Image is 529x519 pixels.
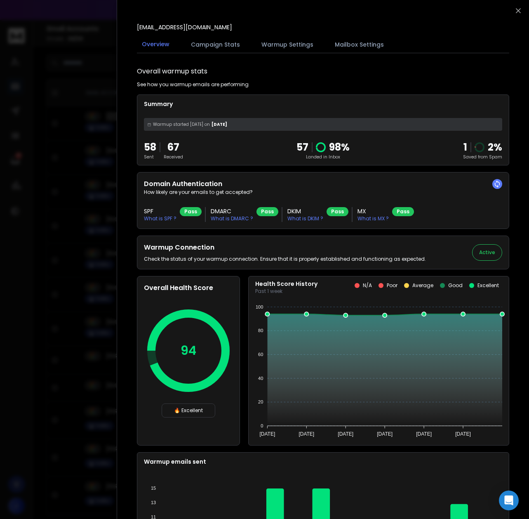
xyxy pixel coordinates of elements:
[392,207,414,216] div: Pass
[463,154,502,160] p: Saved from Spam
[472,244,502,261] button: Active
[137,66,207,76] h1: Overall warmup stats
[144,458,502,466] p: Warmup emails sent
[357,207,389,215] h3: MX
[144,243,426,252] h2: Warmup Connection
[180,207,202,216] div: Pass
[363,282,372,289] p: N/A
[186,35,245,54] button: Campaign Stats
[211,207,253,215] h3: DMARC
[137,81,249,88] p: See how you warmup emails are performing
[256,304,263,309] tspan: 100
[327,207,348,216] div: Pass
[144,283,233,293] h2: Overall Health Score
[255,288,317,295] p: Past 1 week
[463,140,467,154] strong: 1
[144,179,502,189] h2: Domain Authentication
[296,154,350,160] p: Landed in Inbox
[164,141,183,154] p: 67
[255,280,317,288] p: Health Score History
[258,352,263,357] tspan: 60
[299,431,314,437] tspan: [DATE]
[357,215,389,222] p: What is MX ?
[144,256,426,262] p: Check the status of your warmup connection. Ensure that it is properly established and functionin...
[144,189,502,196] p: How likely are your emails to get accepted?
[256,35,318,54] button: Warmup Settings
[261,423,263,428] tspan: 0
[330,35,389,54] button: Mailbox Settings
[499,491,519,510] div: Open Intercom Messenger
[144,118,502,131] div: [DATE]
[287,207,323,215] h3: DKIM
[412,282,433,289] p: Average
[151,486,156,491] tspan: 15
[144,154,156,160] p: Sent
[338,431,353,437] tspan: [DATE]
[477,282,499,289] p: Excellent
[455,431,471,437] tspan: [DATE]
[144,215,176,222] p: What is SPF ?
[144,141,156,154] p: 58
[387,282,397,289] p: Poor
[488,141,502,154] p: 2 %
[259,431,275,437] tspan: [DATE]
[258,328,263,333] tspan: 80
[416,431,432,437] tspan: [DATE]
[329,141,350,154] p: 98 %
[162,403,215,418] div: 🔥 Excellent
[258,399,263,404] tspan: 20
[144,207,176,215] h3: SPF
[164,154,183,160] p: Received
[137,35,174,54] button: Overview
[211,215,253,222] p: What is DMARC ?
[258,376,263,381] tspan: 40
[287,215,323,222] p: What is DKIM ?
[256,207,278,216] div: Pass
[153,121,210,127] span: Warmup started [DATE] on
[137,23,232,31] p: [EMAIL_ADDRESS][DOMAIN_NAME]
[151,500,156,505] tspan: 13
[181,343,196,358] p: 94
[377,431,393,437] tspan: [DATE]
[296,141,308,154] p: 57
[144,100,502,108] p: Summary
[448,282,463,289] p: Good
